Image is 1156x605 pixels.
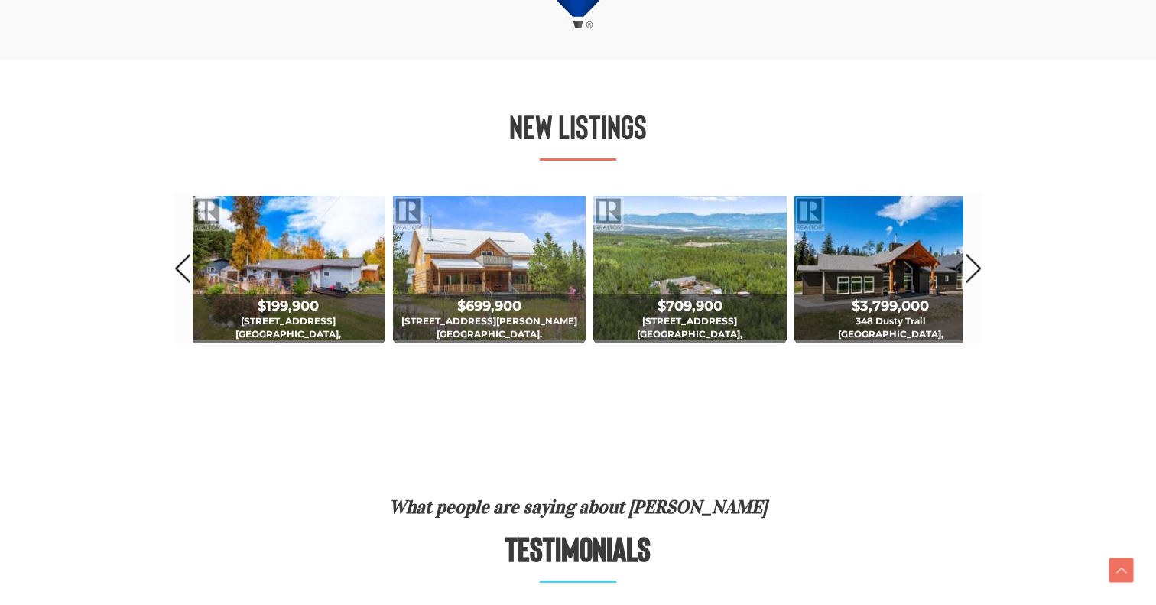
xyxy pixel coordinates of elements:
[595,298,785,314] div: $709,900
[192,193,385,343] img: <div class="price">$199,900</div> 92-4 Prospector Road<br>Whitehorse, Yukon<br><div class='bed_ba...
[395,298,585,314] div: $699,900
[794,296,988,388] span: 348 Dusty Trail [GEOGRAPHIC_DATA], [GEOGRAPHIC_DATA]
[393,296,586,388] span: [STREET_ADDRESS][PERSON_NAME] [GEOGRAPHIC_DATA], [GEOGRAPHIC_DATA]
[593,193,787,343] img: <div class="price">$709,900</div> 175 Orion Crescent<br>Whitehorse North, Yukon<br><div class='be...
[965,193,982,343] a: Next
[593,296,787,388] span: [STREET_ADDRESS] [GEOGRAPHIC_DATA], [GEOGRAPHIC_DATA]
[249,109,907,143] h2: New Listings
[150,532,1006,565] h2: Testimonials
[192,296,385,388] span: [STREET_ADDRESS] [GEOGRAPHIC_DATA], [GEOGRAPHIC_DATA]
[393,193,586,343] img: <div class="price">$699,900</div> 1130 Annie Lake Road<br>Whitehorse South, Yukon<br><div class='...
[794,193,988,343] img: <div class="price">$3,799,000</div> 348 Dusty Trail<br>Whitehorse North, Yukon<br><div class='bed...
[174,193,191,343] a: Prev
[193,298,384,314] div: $199,900
[796,298,986,314] div: $3,799,000
[150,498,1006,516] h4: What people are saying about [PERSON_NAME]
